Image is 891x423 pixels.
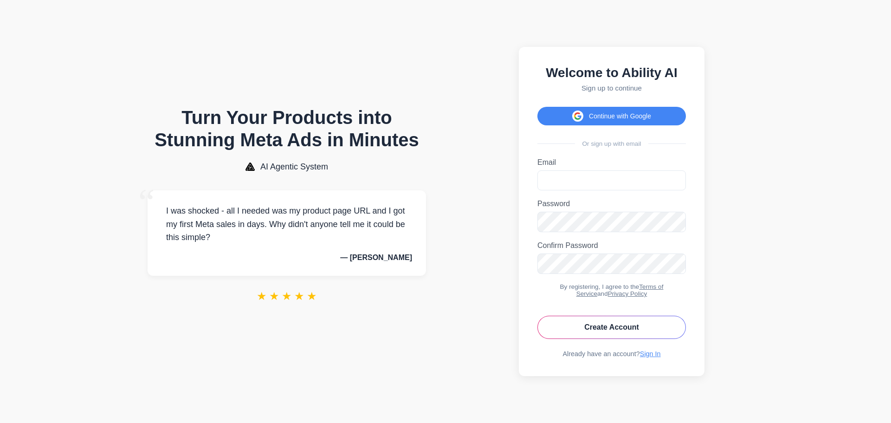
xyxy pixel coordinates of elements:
[537,241,686,250] label: Confirm Password
[537,283,686,297] div: By registering, I agree to the and
[537,350,686,358] div: Already have an account?
[537,200,686,208] label: Password
[608,290,647,297] a: Privacy Policy
[537,158,686,167] label: Email
[537,107,686,125] button: Continue with Google
[161,254,412,262] p: — [PERSON_NAME]
[294,290,304,303] span: ★
[576,283,664,297] a: Terms of Service
[161,204,412,244] p: I was shocked - all I needed was my product page URL and I got my first Meta sales in days. Why d...
[537,140,686,147] div: Or sign up with email
[260,162,328,172] span: AI Agentic System
[307,290,317,303] span: ★
[640,350,661,358] a: Sign In
[245,163,255,171] img: AI Agentic System Logo
[257,290,267,303] span: ★
[537,84,686,92] p: Sign up to continue
[537,65,686,80] h2: Welcome to Ability AI
[269,290,279,303] span: ★
[282,290,292,303] span: ★
[537,316,686,339] button: Create Account
[138,181,155,223] span: “
[148,106,426,151] h1: Turn Your Products into Stunning Meta Ads in Minutes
